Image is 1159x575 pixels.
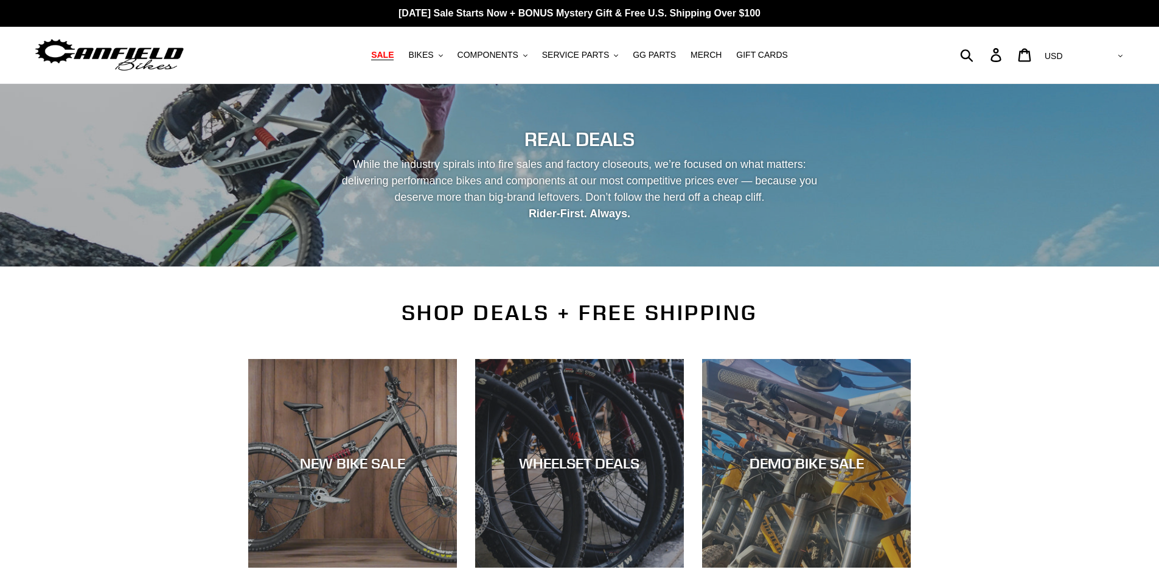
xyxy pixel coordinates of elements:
[627,47,682,63] a: GG PARTS
[475,455,684,472] div: WHEELSET DEALS
[542,50,609,60] span: SERVICE PARTS
[633,50,676,60] span: GG PARTS
[371,50,394,60] span: SALE
[702,455,911,472] div: DEMO BIKE SALE
[691,50,722,60] span: MERCH
[451,47,534,63] button: COMPONENTS
[248,300,911,326] h2: SHOP DEALS + FREE SHIPPING
[365,47,400,63] a: SALE
[33,36,186,74] img: Canfield Bikes
[475,359,684,568] a: WHEELSET DEALS
[702,359,911,568] a: DEMO BIKE SALE
[967,41,998,68] input: Search
[458,50,518,60] span: COMPONENTS
[529,207,630,220] strong: Rider-First. Always.
[408,50,433,60] span: BIKES
[248,455,457,472] div: NEW BIKE SALE
[402,47,448,63] button: BIKES
[736,50,788,60] span: GIFT CARDS
[730,47,794,63] a: GIFT CARDS
[248,128,911,151] h2: REAL DEALS
[684,47,728,63] a: MERCH
[248,359,457,568] a: NEW BIKE SALE
[536,47,624,63] button: SERVICE PARTS
[331,156,829,222] p: While the industry spirals into fire sales and factory closeouts, we’re focused on what matters: ...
